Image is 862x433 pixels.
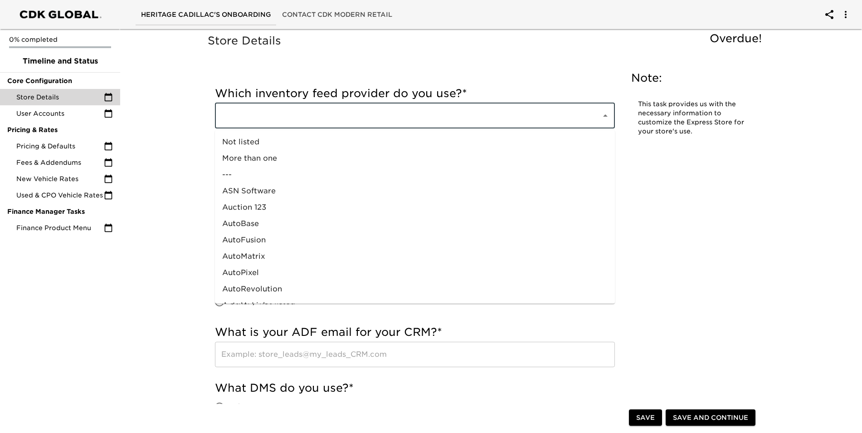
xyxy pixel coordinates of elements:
span: Fees & Addendums [16,158,104,167]
li: ASN Software [215,183,615,199]
span: Store Details [16,93,104,102]
li: AutoBase [215,216,615,232]
span: Contact CDK Modern Retail [282,9,392,20]
span: Pricing & Defaults [16,142,104,151]
p: This task provides us with the necessary information to customize the Express Store for your stor... [638,100,747,136]
button: Save and Continue [666,409,755,426]
span: Save and Continue [673,412,748,423]
li: More than one [215,150,615,167]
li: AutoUpLink [215,297,615,314]
h5: What DMS do you use? [215,381,615,395]
span: Used & CPO Vehicle Rates [16,191,104,200]
li: --- [215,167,615,183]
span: Overdue! [710,32,762,45]
p: 0% completed [9,35,111,44]
span: Timeline and Status [7,56,113,67]
span: Finance Manager Tasks [7,207,113,216]
li: AutoMatrix [215,248,615,265]
button: Save [629,409,662,426]
li: AutoPixel [215,265,615,281]
span: New Vehicle Rates [16,174,104,183]
h5: Note: [631,71,754,85]
span: Advent [229,402,257,413]
h5: Which inventory feed provider do you use? [215,86,615,101]
span: User Accounts [16,109,104,118]
span: Pricing & Rates [7,125,113,134]
li: Not listed [215,134,615,150]
span: Save [636,412,655,423]
li: AutoFusion [215,232,615,248]
input: Example: store_leads@my_leads_CRM.com [215,342,615,367]
button: Close [599,109,612,122]
h5: What is your ADF email for your CRM? [215,325,615,340]
h5: Store Details [208,34,766,48]
li: AutoRevolution [215,281,615,297]
button: account of current user [835,4,857,25]
button: account of current user [818,4,840,25]
span: Core Configuration [7,76,113,85]
li: Auction 123 [215,199,615,216]
span: Heritage Cadillac's Onboarding [141,9,271,20]
span: Finance Product Menu [16,223,104,232]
